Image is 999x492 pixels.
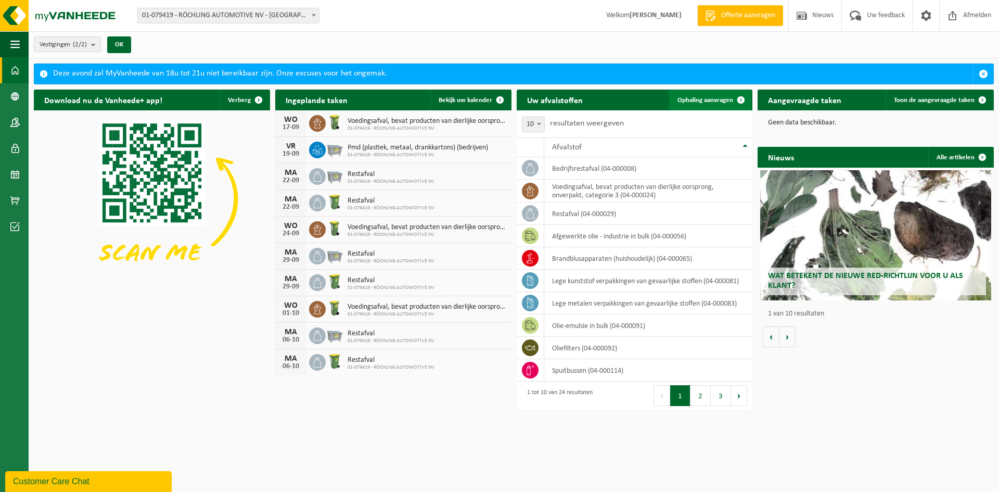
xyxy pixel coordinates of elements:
[138,8,319,23] span: 01-079419 - RÖCHLING AUTOMOTIVE NV - GIJZEGEM
[280,150,301,158] div: 19-09
[34,36,101,52] button: Vestigingen(2/2)
[768,272,963,290] span: Wat betekent de nieuwe RED-richtlijn voor u als klant?
[40,37,87,53] span: Vestigingen
[719,10,778,21] span: Offerte aanvragen
[53,64,973,84] div: Deze avond zal MyVanheede van 18u tot 21u niet bereikbaar zijn. Onze excuses voor het ongemak.
[348,276,434,285] span: Restafval
[544,337,753,359] td: oliefilters (04-000092)
[544,292,753,314] td: lege metalen verpakkingen van gevaarlijke stoffen (04-000083)
[348,311,506,318] span: 01-079419 - RÖCHLING AUTOMOTIVE NV
[348,338,434,344] span: 01-079419 - RÖCHLING AUTOMOTIVE NV
[677,97,733,104] span: Ophaling aanvragen
[348,364,434,371] span: 01-079419 - RÖCHLING AUTOMOTIVE NV
[280,222,301,230] div: WO
[107,36,131,53] button: OK
[137,8,319,23] span: 01-079419 - RÖCHLING AUTOMOTIVE NV - GIJZEGEM
[348,258,434,264] span: 01-079419 - RÖCHLING AUTOMOTIVE NV
[768,310,989,318] p: 1 van 10 resultaten
[550,119,624,128] label: resultaten weergeven
[348,117,506,125] span: Voedingsafval, bevat producten van dierlijke oorsprong, onverpakt, categorie 3
[326,167,343,184] img: WB-2500-GAL-GY-01
[348,232,506,238] span: 01-079419 - RÖCHLING AUTOMOTIVE NV
[758,147,804,167] h2: Nieuws
[544,157,753,180] td: bedrijfsrestafval (04-000008)
[779,326,796,347] button: Volgende
[280,124,301,131] div: 17-09
[348,144,488,152] span: Pmd (plastiek, metaal, drankkartons) (bedrijven)
[275,90,358,110] h2: Ingeplande taken
[280,169,301,177] div: MA
[630,11,682,19] strong: [PERSON_NAME]
[544,203,753,225] td: restafval (04-000029)
[280,363,301,370] div: 06-10
[697,5,783,26] a: Offerte aanvragen
[763,326,779,347] button: Vorige
[522,117,545,132] span: 10
[544,359,753,382] td: spuitbussen (04-000114)
[348,179,434,185] span: 01-079419 - RÖCHLING AUTOMOTIVE NV
[280,204,301,211] div: 22-09
[280,257,301,264] div: 29-09
[326,246,343,264] img: WB-2500-GAL-GY-01
[326,326,343,344] img: WB-2500-GAL-GY-01
[654,385,670,406] button: Previous
[768,119,983,127] p: Geen data beschikbaar.
[280,355,301,363] div: MA
[34,110,270,287] img: Download de VHEPlus App
[280,248,301,257] div: MA
[280,336,301,344] div: 06-10
[348,152,488,158] span: 01-079419 - RÖCHLING AUTOMOTIVE NV
[280,283,301,291] div: 29-09
[760,170,992,300] a: Wat betekent de nieuwe RED-richtlijn voor u als klant?
[544,314,753,337] td: olie-emulsie in bulk (04-000091)
[886,90,993,110] a: Toon de aangevraagde taken
[280,230,301,237] div: 24-09
[544,247,753,270] td: brandblusapparaten (huishoudelijk) (04-000065)
[348,205,434,211] span: 01-079419 - RÖCHLING AUTOMOTIVE NV
[758,90,852,110] h2: Aangevraagde taken
[348,285,434,291] span: 01-079419 - RÖCHLING AUTOMOTIVE NV
[280,195,301,204] div: MA
[326,299,343,317] img: WB-0140-HPE-GN-50
[544,225,753,247] td: afgewerkte olie - industrie in bulk (04-000056)
[430,90,510,110] a: Bekijk uw kalender
[326,140,343,158] img: WB-2500-GAL-GY-01
[326,273,343,291] img: WB-0240-HPE-GN-50
[326,352,343,370] img: WB-0240-HPE-GN-50
[552,143,582,152] span: Afvalstof
[280,142,301,150] div: VR
[522,117,544,132] span: 10
[928,147,993,168] a: Alle artikelen
[280,310,301,317] div: 01-10
[348,330,434,338] span: Restafval
[280,301,301,310] div: WO
[348,356,434,364] span: Restafval
[348,250,434,258] span: Restafval
[348,223,506,232] span: Voedingsafval, bevat producten van dierlijke oorsprong, onverpakt, categorie 3
[670,385,690,406] button: 1
[280,177,301,184] div: 22-09
[348,197,434,205] span: Restafval
[348,170,434,179] span: Restafval
[348,303,506,311] span: Voedingsafval, bevat producten van dierlijke oorsprong, onverpakt, categorie 3
[348,125,506,132] span: 01-079419 - RÖCHLING AUTOMOTIVE NV
[690,385,711,406] button: 2
[326,113,343,131] img: WB-0140-HPE-GN-50
[280,328,301,336] div: MA
[731,385,747,406] button: Next
[73,41,87,48] count: (2/2)
[326,193,343,211] img: WB-0240-HPE-GN-50
[34,90,173,110] h2: Download nu de Vanheede+ app!
[544,270,753,292] td: lege kunststof verpakkingen van gevaarlijke stoffen (04-000081)
[5,469,174,492] iframe: chat widget
[894,97,975,104] span: Toon de aangevraagde taken
[280,116,301,124] div: WO
[280,275,301,283] div: MA
[522,384,593,407] div: 1 tot 10 van 24 resultaten
[326,220,343,237] img: WB-0140-HPE-GN-50
[228,97,251,104] span: Verberg
[439,97,492,104] span: Bekijk uw kalender
[711,385,731,406] button: 3
[517,90,593,110] h2: Uw afvalstoffen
